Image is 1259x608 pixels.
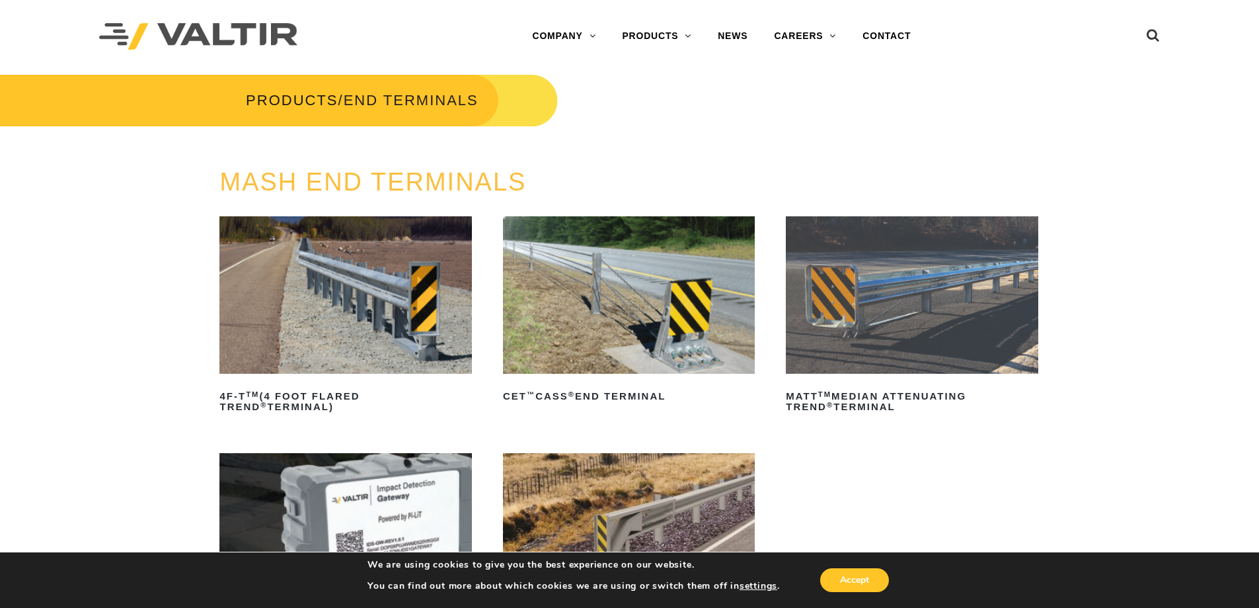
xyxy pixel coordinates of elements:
[786,216,1038,417] a: MATTTMMedian Attenuating TREND®Terminal
[849,23,924,50] a: CONTACT
[568,390,575,398] sup: ®
[827,401,833,409] sup: ®
[818,390,831,398] sup: TM
[503,216,755,407] a: CET™CASS®End Terminal
[246,92,338,109] a: PRODUCTS
[705,23,761,50] a: NEWS
[219,386,471,417] h2: 4F-T (4 Foot Flared TREND Terminal)
[246,390,259,398] sup: TM
[820,568,889,592] button: Accept
[609,23,705,50] a: PRODUCTS
[219,216,471,417] a: 4F-TTM(4 Foot Flared TREND®Terminal)
[219,168,526,196] a: MASH END TERMINALS
[260,401,267,409] sup: ®
[786,386,1038,417] h2: MATT Median Attenuating TREND Terminal
[344,92,478,109] span: END TERMINALS
[503,386,755,407] h2: CET CASS End Terminal
[367,580,780,592] p: You can find out more about which cookies we are using or switch them off in .
[761,23,849,50] a: CAREERS
[740,580,777,592] button: settings
[99,23,297,50] img: Valtir
[367,559,780,571] p: We are using cookies to give you the best experience on our website.
[527,390,535,398] sup: ™
[519,23,609,50] a: COMPANY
